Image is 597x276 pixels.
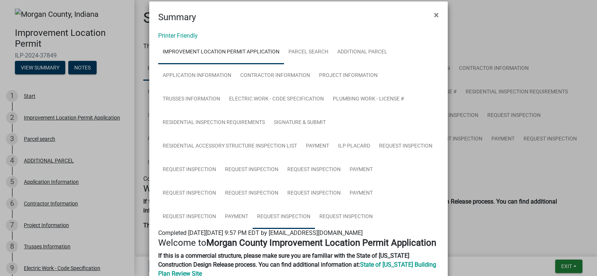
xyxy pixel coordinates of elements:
[158,205,221,229] a: Request Inspection
[158,10,196,24] h4: Summary
[158,182,221,205] a: Request Inspection
[221,205,253,229] a: Payment
[334,134,375,158] a: ILP Placard
[345,158,377,182] a: Payment
[284,40,333,64] a: Parcel search
[158,111,269,135] a: Residential Inspection Requirements
[333,40,392,64] a: ADDITIONAL PARCEL
[158,87,225,111] a: Trusses Information
[315,205,377,229] a: Request Inspection
[328,87,409,111] a: Plumbing Work - License #
[225,87,328,111] a: Electric Work - Code Specification
[158,252,409,268] strong: If this is a commercial structure, please make sure you are familiar with the State of [US_STATE]...
[269,111,330,135] a: Signature & Submit
[375,134,437,158] a: Request Inspection
[206,238,436,248] strong: Morgan County Improvement Location Permit Application
[158,158,221,182] a: Request Inspection
[434,10,439,20] span: ×
[428,4,445,25] button: Close
[158,238,439,248] h4: Welcome to
[283,182,345,205] a: Request Inspection
[158,40,284,64] a: Improvement Location Permit Application
[283,158,345,182] a: Request Inspection
[158,32,198,39] a: Printer Friendly
[345,182,377,205] a: Payment
[253,205,315,229] a: Request Inspection
[158,229,363,236] span: Completed [DATE][DATE] 9:57 PM EDT by [EMAIL_ADDRESS][DOMAIN_NAME]
[221,158,283,182] a: Request Inspection
[158,134,301,158] a: Residential Accessory Structure Inspection List
[221,182,283,205] a: Request Inspection
[236,64,315,88] a: Contractor Information
[315,64,382,88] a: Project Information
[301,134,334,158] a: Payment
[158,64,236,88] a: Application Information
